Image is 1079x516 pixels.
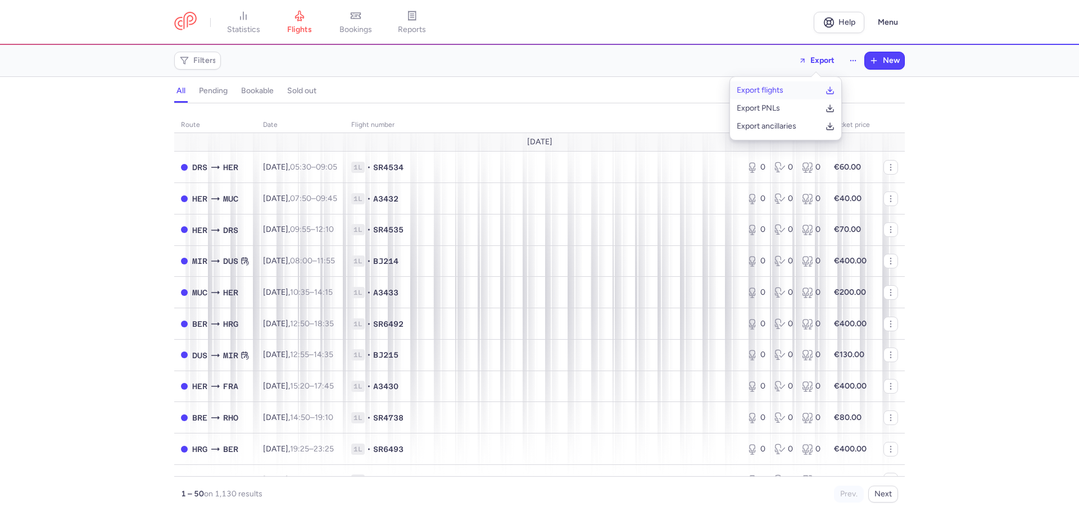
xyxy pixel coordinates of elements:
[317,256,335,266] time: 11:55
[814,12,864,33] a: Help
[802,412,820,423] div: 0
[314,350,333,359] time: 14:35
[802,381,820,392] div: 0
[367,193,371,204] span: •
[192,286,207,299] span: Franz Josef Strauss, Munich, Germany
[290,287,333,297] span: –
[737,104,780,113] p: Export PNLs
[373,444,404,455] span: SR6493
[747,193,765,204] div: 0
[827,117,877,134] th: Ticket price
[373,162,404,173] span: SR4534
[871,12,905,33] button: Menu
[373,255,398,267] span: BJ214
[373,193,398,204] span: A3432
[181,195,188,202] span: CLOSED
[223,349,238,362] span: Habib Bourguiba, Monastir, Tunisia
[791,52,842,70] button: Export
[802,318,820,330] div: 0
[737,122,796,131] p: Export ancillaries
[263,256,335,266] span: [DATE],
[344,117,740,134] th: Flight number
[747,412,765,423] div: 0
[314,444,334,454] time: 23:25
[290,225,311,234] time: 09:55
[290,444,309,454] time: 19:25
[290,413,310,422] time: 14:50
[868,486,898,503] button: Next
[192,443,207,455] span: Hurghada, Hurghada, Egypt
[802,474,820,486] div: 0
[290,287,310,297] time: 10:35
[351,224,365,235] span: 1L
[865,52,904,69] button: New
[802,224,820,235] div: 0
[192,474,207,487] span: Frankfurt International Airport, Frankfurt am Main, Germany
[834,444,867,454] strong: €400.00
[181,351,188,358] span: CLOSED
[834,350,864,359] strong: €130.00
[223,224,238,236] span: DRS
[223,161,238,173] span: Nikos Kazantzakis Airport, Irákleion, Greece
[263,350,333,359] span: [DATE],
[367,287,371,298] span: •
[316,162,337,172] time: 09:05
[290,256,335,266] span: –
[314,475,334,485] time: 22:35
[192,318,207,330] span: Berlin Brandenburg Airport, Berlin, Germany
[802,162,820,173] div: 0
[747,474,765,486] div: 0
[351,287,365,298] span: 1L
[834,486,864,503] button: Prev.
[263,413,333,422] span: [DATE],
[373,318,404,330] span: SR6492
[181,383,188,390] span: CLOSED
[314,319,334,328] time: 18:35
[774,474,793,486] div: 0
[373,381,398,392] span: A3430
[193,56,216,65] span: Filters
[290,475,334,485] span: –
[263,475,334,485] span: [DATE],
[263,319,334,328] span: [DATE],
[263,381,334,391] span: [DATE],
[263,287,333,297] span: [DATE],
[774,255,793,267] div: 0
[367,474,371,486] span: •
[223,412,238,424] span: Diagoras, Ródos, Greece
[290,162,311,172] time: 05:30
[802,444,820,455] div: 0
[351,444,365,455] span: 1L
[192,255,207,267] span: Habib Bourguiba, Monastir, Tunisia
[834,225,861,234] strong: €70.00
[373,224,404,235] span: SR4535
[192,193,207,205] span: Nikos Kazantzakis Airport, Irákleion, Greece
[227,25,260,35] span: statistics
[223,286,238,299] span: HER
[351,193,365,204] span: 1L
[527,138,552,147] span: [DATE]
[834,287,866,297] strong: €200.00
[747,162,765,173] div: 0
[367,349,371,360] span: •
[223,193,238,205] span: Franz Josef Strauss, Munich, Germany
[351,474,365,486] span: 1L
[367,318,371,330] span: •
[834,162,861,172] strong: €60.00
[747,224,765,235] div: 0
[774,381,793,392] div: 0
[290,194,337,203] span: –
[223,318,238,330] span: Hurghada, Hurghada, Egypt
[774,444,793,455] div: 0
[263,444,334,454] span: [DATE],
[314,381,334,391] time: 17:45
[223,380,238,392] span: Frankfurt International Airport, Frankfurt am Main, Germany
[367,444,371,455] span: •
[263,225,334,234] span: [DATE],
[802,287,820,298] div: 0
[774,318,793,330] div: 0
[339,25,372,35] span: bookings
[367,381,371,392] span: •
[290,475,310,485] time: 18:35
[838,18,855,26] span: Help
